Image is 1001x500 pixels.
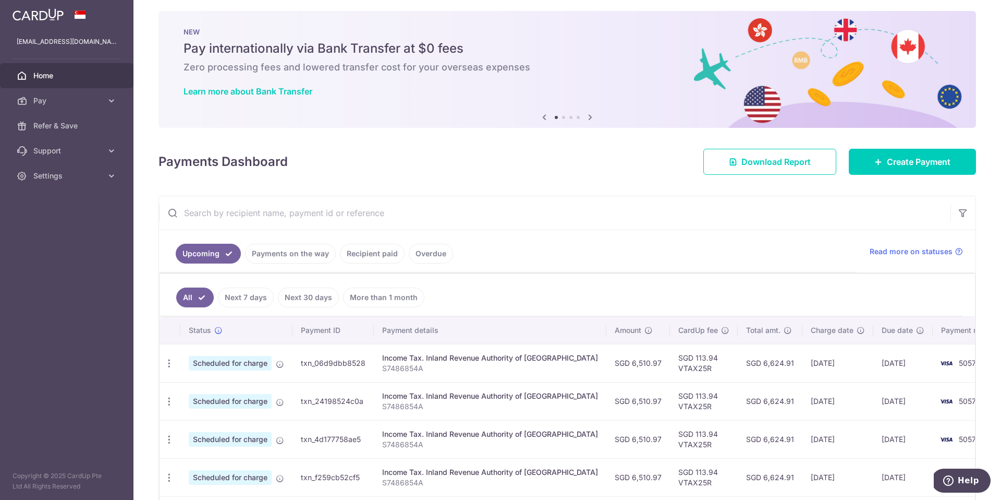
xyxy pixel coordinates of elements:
[802,382,873,420] td: [DATE]
[606,344,670,382] td: SGD 6,510.97
[184,28,951,36] p: NEW
[189,432,272,447] span: Scheduled for charge
[670,382,738,420] td: SGD 113.94 VTAX25R
[158,152,288,171] h4: Payments Dashboard
[811,325,853,336] span: Charge date
[887,156,950,168] span: Create Payment
[218,288,274,307] a: Next 7 days
[13,8,64,21] img: CardUp
[343,288,424,307] a: More than 1 month
[292,344,374,382] td: txn_06d9dbb8528
[959,435,976,444] span: 5057
[382,467,598,478] div: Income Tax. Inland Revenue Authority of [GEOGRAPHIC_DATA]
[382,429,598,439] div: Income Tax. Inland Revenue Authority of [GEOGRAPHIC_DATA]
[959,397,976,406] span: 5057
[670,458,738,496] td: SGD 113.94 VTAX25R
[292,458,374,496] td: txn_f259cb52cf5
[184,40,951,57] h5: Pay internationally via Bank Transfer at $0 fees
[606,458,670,496] td: SGD 6,510.97
[33,70,102,81] span: Home
[374,317,606,344] th: Payment details
[936,395,957,408] img: Bank Card
[382,439,598,450] p: S7486854A
[382,401,598,412] p: S7486854A
[292,382,374,420] td: txn_24198524c0a
[606,420,670,458] td: SGD 6,510.97
[936,357,957,370] img: Bank Card
[158,11,976,128] img: Bank transfer banner
[176,288,214,307] a: All
[33,121,102,131] span: Refer & Save
[959,359,976,367] span: 5057
[738,458,802,496] td: SGD 6,624.91
[870,246,963,257] a: Read more on statuses
[382,353,598,363] div: Income Tax. Inland Revenue Authority of [GEOGRAPHIC_DATA]
[738,344,802,382] td: SGD 6,624.91
[670,420,738,458] td: SGD 113.94 VTAX25R
[382,363,598,374] p: S7486854A
[746,325,780,336] span: Total amt.
[33,96,102,106] span: Pay
[189,470,272,485] span: Scheduled for charge
[802,458,873,496] td: [DATE]
[159,196,950,230] input: Search by recipient name, payment id or reference
[870,246,953,257] span: Read more on statuses
[189,325,211,336] span: Status
[678,325,718,336] span: CardUp fee
[873,382,933,420] td: [DATE]
[606,382,670,420] td: SGD 6,510.97
[741,156,811,168] span: Download Report
[738,382,802,420] td: SGD 6,624.91
[409,244,453,264] a: Overdue
[382,391,598,401] div: Income Tax. Inland Revenue Authority of [GEOGRAPHIC_DATA]
[33,146,102,156] span: Support
[882,325,913,336] span: Due date
[802,344,873,382] td: [DATE]
[278,288,339,307] a: Next 30 days
[292,317,374,344] th: Payment ID
[184,61,951,74] h6: Zero processing fees and lowered transfer cost for your overseas expenses
[670,344,738,382] td: SGD 113.94 VTAX25R
[802,420,873,458] td: [DATE]
[873,344,933,382] td: [DATE]
[245,244,336,264] a: Payments on the way
[738,420,802,458] td: SGD 6,624.91
[703,149,836,175] a: Download Report
[873,458,933,496] td: [DATE]
[189,356,272,371] span: Scheduled for charge
[934,469,991,495] iframe: Opens a widget where you can find more information
[17,37,117,47] p: [EMAIL_ADDRESS][DOMAIN_NAME]
[292,420,374,458] td: txn_4d177758ae5
[176,244,241,264] a: Upcoming
[33,171,102,181] span: Settings
[340,244,405,264] a: Recipient paid
[936,433,957,446] img: Bank Card
[873,420,933,458] td: [DATE]
[615,325,641,336] span: Amount
[184,86,312,97] a: Learn more about Bank Transfer
[382,478,598,488] p: S7486854A
[189,394,272,409] span: Scheduled for charge
[849,149,976,175] a: Create Payment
